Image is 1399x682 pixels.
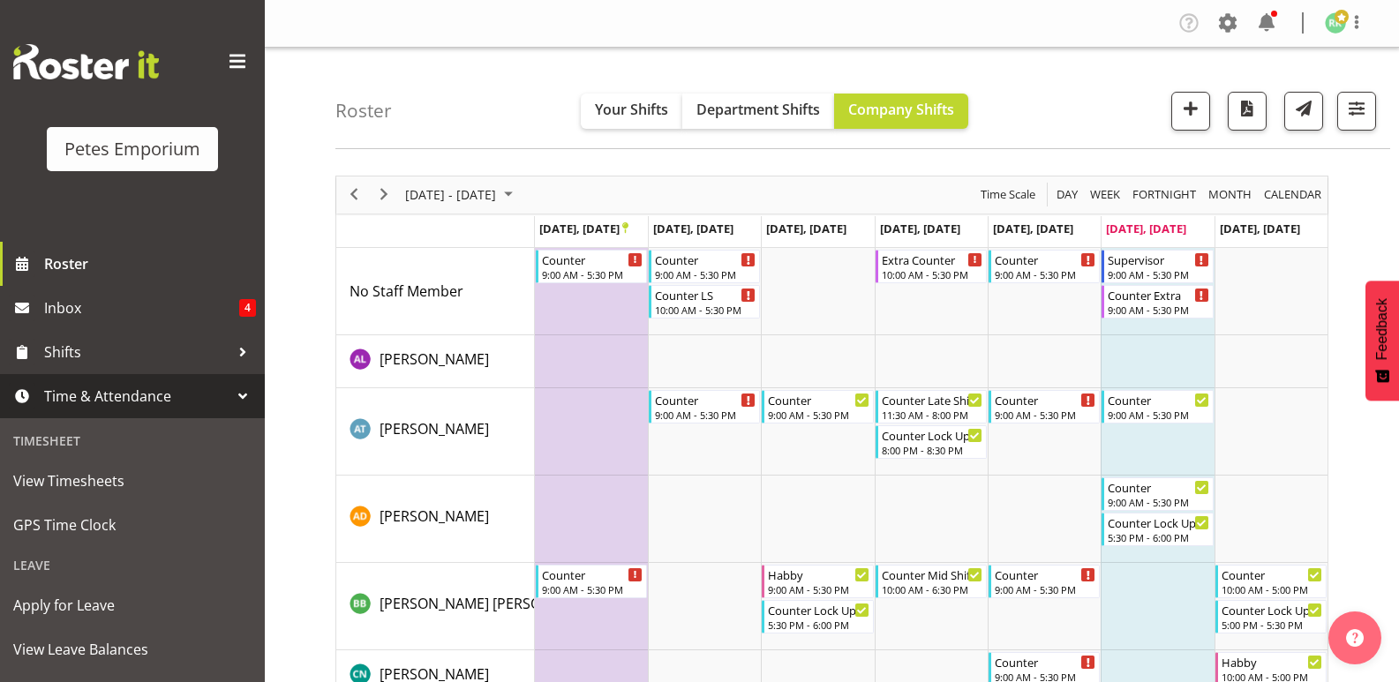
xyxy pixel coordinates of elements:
[44,295,239,321] span: Inbox
[882,391,982,408] div: Counter Late Shift
[649,250,760,283] div: No Staff Member"s event - Counter Begin From Tuesday, September 23, 2025 at 9:00:00 AM GMT+12:00 ...
[682,94,834,129] button: Department Shifts
[4,583,260,627] a: Apply for Leave
[766,221,846,236] span: [DATE], [DATE]
[4,459,260,503] a: View Timesheets
[876,390,987,423] div: Alex-Micheal Taniwha"s event - Counter Late Shift Begin From Thursday, September 25, 2025 at 11:3...
[1102,513,1213,546] div: Amelia Denz"s event - Counter Lock Up Begin From Saturday, September 27, 2025 at 5:30:00 PM GMT+1...
[1088,184,1122,206] span: Week
[380,419,489,438] span: [PERSON_NAME]
[655,391,756,408] div: Counter
[64,136,200,162] div: Petes Emporium
[44,339,229,365] span: Shifts
[768,601,869,618] div: Counter Lock Up
[995,653,1095,671] div: Counter
[1055,184,1079,206] span: Day
[399,176,523,214] div: September 22 - 28, 2025
[1102,250,1213,283] div: No Staff Member"s event - Supervisor Begin From Saturday, September 27, 2025 at 9:00:00 AM GMT+12...
[1108,303,1208,317] div: 9:00 AM - 5:30 PM
[1054,184,1081,206] button: Timeline Day
[1346,629,1364,647] img: help-xxl-2.png
[239,299,256,317] span: 4
[834,94,968,129] button: Company Shifts
[13,44,159,79] img: Rosterit website logo
[342,184,366,206] button: Previous
[380,506,489,526] span: [PERSON_NAME]
[380,418,489,439] a: [PERSON_NAME]
[655,286,756,304] div: Counter LS
[4,547,260,583] div: Leave
[336,248,535,335] td: No Staff Member resource
[380,506,489,527] a: [PERSON_NAME]
[595,100,668,119] span: Your Shifts
[876,250,987,283] div: No Staff Member"s event - Extra Counter Begin From Thursday, September 25, 2025 at 10:00:00 AM GM...
[655,267,756,281] div: 9:00 AM - 5:30 PM
[1222,601,1322,618] div: Counter Lock Up
[1131,184,1198,206] span: Fortnight
[768,408,869,422] div: 9:00 AM - 5:30 PM
[1108,286,1208,304] div: Counter Extra
[1108,391,1208,408] div: Counter
[380,593,602,614] a: [PERSON_NAME] [PERSON_NAME]
[995,251,1095,268] div: Counter
[848,100,954,119] span: Company Shifts
[4,503,260,547] a: GPS Time Clock
[372,184,396,206] button: Next
[1222,582,1322,596] div: 10:00 AM - 5:00 PM
[768,566,869,583] div: Habby
[1284,92,1323,131] button: Send a list of all shifts for the selected filtered period to all rostered employees.
[380,348,489,370] a: [PERSON_NAME]
[882,408,982,422] div: 11:30 AM - 8:00 PM
[882,443,982,457] div: 8:00 PM - 8:30 PM
[380,594,602,613] span: [PERSON_NAME] [PERSON_NAME]
[762,390,873,423] div: Alex-Micheal Taniwha"s event - Counter Begin From Wednesday, September 24, 2025 at 9:00:00 AM GMT...
[1325,12,1346,34] img: ruth-robertson-taylor722.jpg
[882,582,982,596] div: 10:00 AM - 6:30 PM
[1108,530,1208,544] div: 5:30 PM - 6:00 PM
[4,423,260,459] div: Timesheet
[768,582,869,596] div: 9:00 AM - 5:30 PM
[1102,390,1213,423] div: Alex-Micheal Taniwha"s event - Counter Begin From Saturday, September 27, 2025 at 9:00:00 AM GMT+...
[539,221,628,236] span: [DATE], [DATE]
[44,251,256,277] span: Roster
[762,600,873,633] div: Beena Beena"s event - Counter Lock Up Begin From Wednesday, September 24, 2025 at 5:30:00 PM GMT+...
[339,176,369,214] div: previous period
[989,565,1100,598] div: Beena Beena"s event - Counter Begin From Friday, September 26, 2025 at 9:00:00 AM GMT+12:00 Ends ...
[979,184,1037,206] span: Time Scale
[1222,653,1322,671] div: Habby
[995,566,1095,583] div: Counter
[403,184,498,206] span: [DATE] - [DATE]
[989,390,1100,423] div: Alex-Micheal Taniwha"s event - Counter Begin From Friday, September 26, 2025 at 9:00:00 AM GMT+12...
[1108,408,1208,422] div: 9:00 AM - 5:30 PM
[542,582,643,596] div: 9:00 AM - 5:30 PM
[882,566,982,583] div: Counter Mid Shift
[1365,281,1399,401] button: Feedback - Show survey
[1220,221,1300,236] span: [DATE], [DATE]
[350,281,463,301] span: No Staff Member
[655,408,756,422] div: 9:00 AM - 5:30 PM
[1215,600,1327,633] div: Beena Beena"s event - Counter Lock Up Begin From Sunday, September 28, 2025 at 5:00:00 PM GMT+13:...
[1222,618,1322,632] div: 5:00 PM - 5:30 PM
[768,618,869,632] div: 5:30 PM - 6:00 PM
[1215,565,1327,598] div: Beena Beena"s event - Counter Begin From Sunday, September 28, 2025 at 10:00:00 AM GMT+13:00 Ends...
[995,267,1095,281] div: 9:00 AM - 5:30 PM
[542,267,643,281] div: 9:00 AM - 5:30 PM
[978,184,1039,206] button: Time Scale
[336,476,535,563] td: Amelia Denz resource
[336,335,535,388] td: Abigail Lane resource
[1087,184,1124,206] button: Timeline Week
[536,250,647,283] div: No Staff Member"s event - Counter Begin From Monday, September 22, 2025 at 9:00:00 AM GMT+12:00 E...
[336,563,535,650] td: Beena Beena resource
[1130,184,1200,206] button: Fortnight
[581,94,682,129] button: Your Shifts
[993,221,1073,236] span: [DATE], [DATE]
[402,184,521,206] button: September 2025
[995,408,1095,422] div: 9:00 AM - 5:30 PM
[1108,495,1208,509] div: 9:00 AM - 5:30 PM
[995,582,1095,596] div: 9:00 AM - 5:30 PM
[882,426,982,444] div: Counter Lock Up
[336,388,535,476] td: Alex-Micheal Taniwha resource
[696,100,820,119] span: Department Shifts
[542,251,643,268] div: Counter
[876,425,987,459] div: Alex-Micheal Taniwha"s event - Counter Lock Up Begin From Thursday, September 25, 2025 at 8:00:00...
